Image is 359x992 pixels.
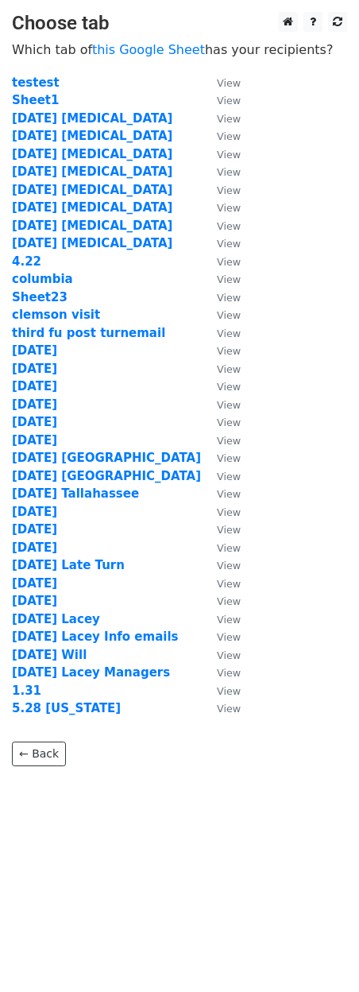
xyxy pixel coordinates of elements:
strong: [DATE] [12,415,57,429]
a: [DATE] [GEOGRAPHIC_DATA] [12,451,201,465]
a: [DATE] [MEDICAL_DATA] [12,183,172,197]
a: Sheet23 [12,290,68,304]
a: View [201,129,241,143]
small: View [217,524,241,536]
a: View [201,326,241,340]
a: [DATE] Late Turn [12,558,125,572]
small: View [217,77,241,89]
small: View [217,614,241,626]
a: [DATE] [MEDICAL_DATA] [12,129,172,143]
small: View [217,435,241,447]
small: View [217,649,241,661]
small: View [217,542,241,554]
a: View [201,219,241,233]
a: 1.31 [12,684,41,698]
a: [DATE] Tallahassee [12,486,139,501]
a: [DATE] [12,576,57,591]
small: View [217,149,241,161]
small: View [217,667,241,679]
a: columbia [12,272,73,286]
a: [DATE] [12,362,57,376]
strong: third fu post turnemail [12,326,165,340]
a: [DATE] [12,379,57,393]
a: [DATE] [GEOGRAPHIC_DATA] [12,469,201,483]
small: View [217,578,241,590]
small: View [217,309,241,321]
a: this Google Sheet [92,42,205,57]
a: View [201,308,241,322]
strong: [DATE] [MEDICAL_DATA] [12,111,172,126]
a: [DATE] [MEDICAL_DATA] [12,219,172,233]
a: Sheet1 [12,93,59,107]
a: 4.22 [12,254,41,269]
strong: [DATE] [12,505,57,519]
a: [DATE] [MEDICAL_DATA] [12,165,172,179]
a: [DATE] [MEDICAL_DATA] [12,147,172,161]
a: View [201,469,241,483]
small: View [217,595,241,607]
small: View [217,220,241,232]
a: 5.28 [US_STATE] [12,701,121,715]
strong: clemson visit [12,308,100,322]
strong: [DATE] [12,541,57,555]
small: View [217,506,241,518]
small: View [217,130,241,142]
a: View [201,486,241,501]
a: View [201,648,241,662]
small: View [217,184,241,196]
strong: [DATE] Lacey Managers [12,665,170,680]
a: View [201,379,241,393]
a: View [201,165,241,179]
a: [DATE] [12,522,57,537]
a: View [201,200,241,215]
a: View [201,272,241,286]
small: View [217,363,241,375]
a: [DATE] [MEDICAL_DATA] [12,236,172,250]
a: View [201,290,241,304]
p: Which tab of has your recipients? [12,41,347,58]
a: View [201,433,241,448]
small: View [217,273,241,285]
small: View [217,399,241,411]
a: View [201,505,241,519]
a: [DATE] Lacey Info emails [12,630,179,644]
small: View [217,631,241,643]
small: View [217,256,241,268]
a: ← Back [12,742,66,766]
a: View [201,254,241,269]
a: View [201,612,241,626]
strong: [DATE] [12,397,57,412]
strong: [DATE] Lacey [12,612,100,626]
a: testest [12,76,60,90]
a: View [201,183,241,197]
a: View [201,415,241,429]
small: View [217,166,241,178]
h3: Choose tab [12,12,347,35]
a: View [201,451,241,465]
small: View [217,417,241,428]
a: [DATE] Will [12,648,87,662]
a: View [201,665,241,680]
a: View [201,541,241,555]
a: View [201,576,241,591]
a: View [201,397,241,412]
a: [DATE] [12,343,57,358]
small: View [217,685,241,697]
small: View [217,345,241,357]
